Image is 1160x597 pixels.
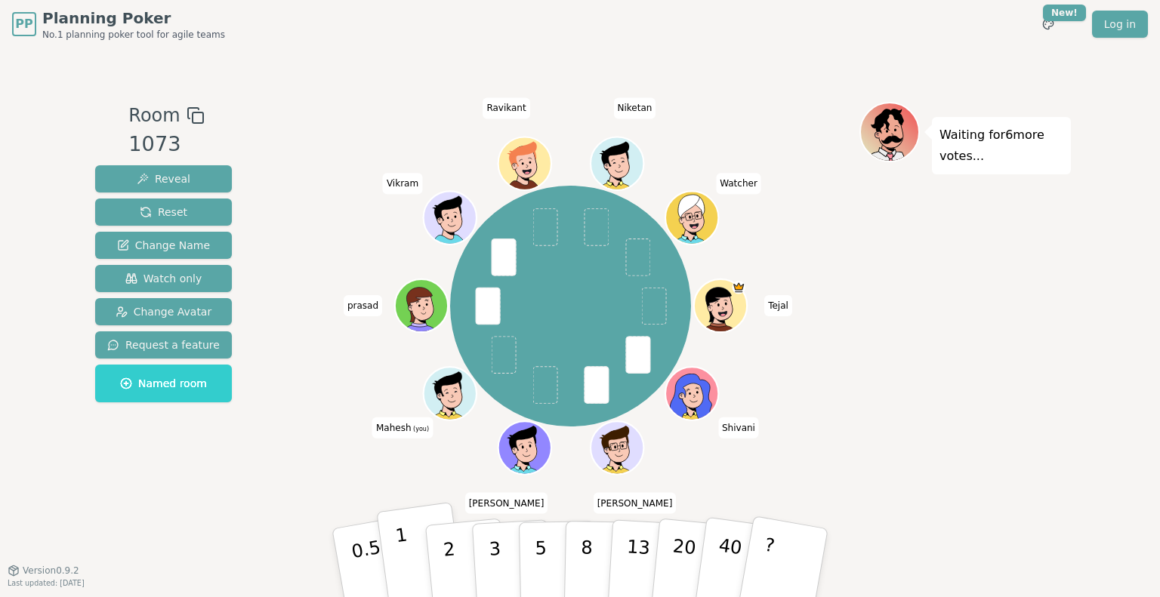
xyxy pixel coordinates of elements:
[8,579,85,587] span: Last updated: [DATE]
[95,165,232,192] button: Reveal
[412,426,430,432] span: (you)
[594,493,677,514] span: Click to change your name
[483,97,529,118] span: Click to change your name
[383,173,422,194] span: Click to change your name
[95,365,232,402] button: Named room
[614,97,656,118] span: Click to change your name
[116,304,212,319] span: Change Avatar
[95,198,232,226] button: Reset
[1092,11,1148,38] a: Log in
[12,8,225,41] a: PPPlanning PokerNo.1 planning poker tool for agile teams
[95,232,232,259] button: Change Name
[1035,11,1062,38] button: New!
[8,565,79,577] button: Version0.9.2
[137,171,190,186] span: Reveal
[125,271,202,286] span: Watch only
[95,265,232,292] button: Watch only
[939,125,1063,167] p: Waiting for 6 more votes...
[344,295,382,316] span: Click to change your name
[42,8,225,29] span: Planning Poker
[95,298,232,325] button: Change Avatar
[95,331,232,359] button: Request a feature
[15,15,32,33] span: PP
[120,376,207,391] span: Named room
[42,29,225,41] span: No.1 planning poker tool for agile teams
[107,337,220,352] span: Request a feature
[128,102,180,129] span: Room
[1043,5,1086,21] div: New!
[732,281,745,294] span: Tejal is the host
[117,238,210,253] span: Change Name
[764,295,792,316] span: Click to change your name
[23,565,79,577] span: Version 0.9.2
[372,417,433,439] span: Click to change your name
[140,205,187,220] span: Reset
[718,417,759,439] span: Click to change your name
[128,129,204,160] div: 1073
[716,173,761,194] span: Click to change your name
[424,368,474,418] button: Click to change your avatar
[465,493,548,514] span: Click to change your name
